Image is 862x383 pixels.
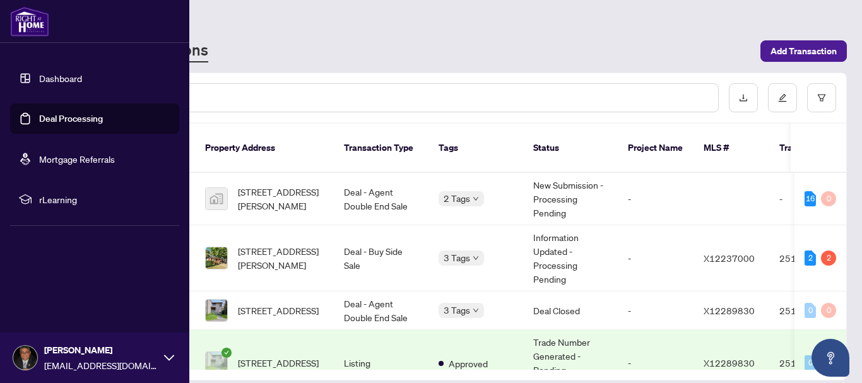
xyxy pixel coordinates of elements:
[334,173,428,225] td: Deal - Agent Double End Sale
[206,188,227,209] img: thumbnail-img
[523,225,618,292] td: Information Updated - Processing Pending
[618,225,694,292] td: -
[778,93,787,102] span: edit
[523,124,618,173] th: Status
[821,250,836,266] div: 2
[334,124,428,173] th: Transaction Type
[821,303,836,318] div: 0
[13,346,37,370] img: Profile Icon
[39,192,170,206] span: rLearning
[821,191,836,206] div: 0
[770,41,837,61] span: Add Transaction
[238,185,324,213] span: [STREET_ADDRESS][PERSON_NAME]
[334,292,428,330] td: Deal - Agent Double End Sale
[769,225,858,292] td: 2514621
[523,173,618,225] td: New Submission - Processing Pending
[805,250,816,266] div: 2
[444,191,470,206] span: 2 Tags
[769,173,858,225] td: -
[39,113,103,124] a: Deal Processing
[812,339,849,377] button: Open asap
[334,225,428,292] td: Deal - Buy Side Sale
[444,303,470,317] span: 3 Tags
[805,355,816,370] div: 0
[523,292,618,330] td: Deal Closed
[10,6,49,37] img: logo
[238,303,319,317] span: [STREET_ADDRESS]
[807,83,836,112] button: filter
[444,250,470,265] span: 3 Tags
[769,292,858,330] td: 2511767
[618,173,694,225] td: -
[221,348,232,358] span: check-circle
[704,252,755,264] span: X12237000
[760,40,847,62] button: Add Transaction
[39,73,82,84] a: Dashboard
[768,83,797,112] button: edit
[729,83,758,112] button: download
[473,255,479,261] span: down
[805,191,816,206] div: 16
[238,356,319,370] span: [STREET_ADDRESS]
[739,93,748,102] span: download
[769,124,858,173] th: Trade Number
[39,153,115,165] a: Mortgage Referrals
[44,358,158,372] span: [EMAIL_ADDRESS][DOMAIN_NAME]
[238,244,324,272] span: [STREET_ADDRESS][PERSON_NAME]
[817,93,826,102] span: filter
[206,352,227,374] img: thumbnail-img
[428,124,523,173] th: Tags
[473,196,479,202] span: down
[618,124,694,173] th: Project Name
[473,307,479,314] span: down
[704,357,755,368] span: X12289830
[44,343,158,357] span: [PERSON_NAME]
[206,247,227,269] img: thumbnail-img
[694,124,769,173] th: MLS #
[195,124,334,173] th: Property Address
[618,292,694,330] td: -
[206,300,227,321] img: thumbnail-img
[805,303,816,318] div: 0
[704,305,755,316] span: X12289830
[449,356,488,370] span: Approved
